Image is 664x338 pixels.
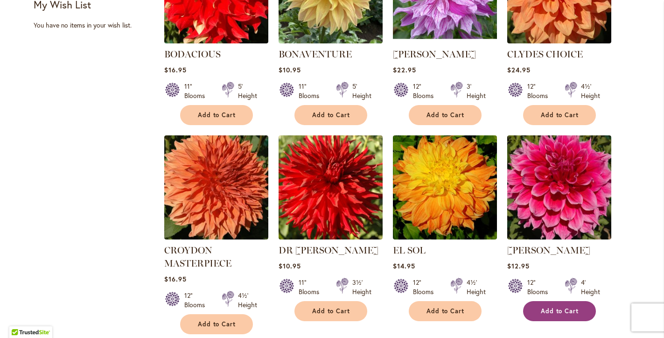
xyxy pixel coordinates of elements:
[164,275,187,283] span: $16.95
[279,232,383,241] a: DR LES
[198,111,236,119] span: Add to Cart
[507,261,530,270] span: $12.95
[180,105,253,125] button: Add to Cart
[541,307,579,315] span: Add to Cart
[238,291,257,310] div: 4½' Height
[164,36,268,45] a: BODACIOUS
[507,232,611,241] a: EMORY PAUL
[393,65,416,74] span: $22.95
[527,278,553,296] div: 12" Blooms
[279,36,383,45] a: Bonaventure
[581,278,600,296] div: 4' Height
[393,135,497,239] img: EL SOL
[294,105,367,125] button: Add to Cart
[393,36,497,45] a: Brandon Michael
[409,105,482,125] button: Add to Cart
[581,82,600,100] div: 4½' Height
[312,111,350,119] span: Add to Cart
[413,278,439,296] div: 12" Blooms
[164,135,268,239] img: CROYDON MASTERPIECE
[312,307,350,315] span: Add to Cart
[352,82,371,100] div: 5' Height
[507,36,611,45] a: Clyde's Choice
[507,65,531,74] span: $24.95
[523,301,596,321] button: Add to Cart
[541,111,579,119] span: Add to Cart
[467,82,486,100] div: 3' Height
[184,82,210,100] div: 11" Blooms
[184,291,210,310] div: 12" Blooms
[299,278,325,296] div: 11" Blooms
[409,301,482,321] button: Add to Cart
[294,301,367,321] button: Add to Cart
[34,21,158,30] div: You have no items in your wish list.
[164,245,231,269] a: CROYDON MASTERPIECE
[279,49,352,60] a: BONAVENTURE
[527,82,553,100] div: 12" Blooms
[426,307,465,315] span: Add to Cart
[279,261,301,270] span: $10.95
[393,49,476,60] a: [PERSON_NAME]
[299,82,325,100] div: 11" Blooms
[523,105,596,125] button: Add to Cart
[180,314,253,334] button: Add to Cart
[164,65,187,74] span: $16.95
[164,49,221,60] a: BODACIOUS
[426,111,465,119] span: Add to Cart
[352,278,371,296] div: 3½' Height
[413,82,439,100] div: 12" Blooms
[507,49,583,60] a: CLYDES CHOICE
[393,232,497,241] a: EL SOL
[467,278,486,296] div: 4½' Height
[164,232,268,241] a: CROYDON MASTERPIECE
[279,65,301,74] span: $10.95
[507,135,611,239] img: EMORY PAUL
[238,82,257,100] div: 5' Height
[393,245,426,256] a: EL SOL
[393,261,415,270] span: $14.95
[507,245,590,256] a: [PERSON_NAME]
[198,320,236,328] span: Add to Cart
[279,245,378,256] a: DR [PERSON_NAME]
[279,135,383,239] img: DR LES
